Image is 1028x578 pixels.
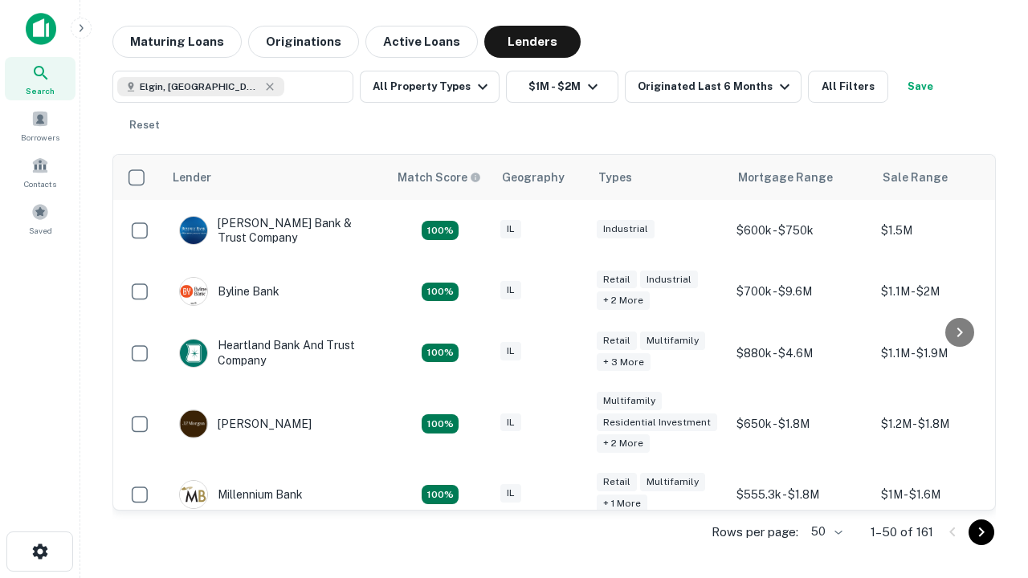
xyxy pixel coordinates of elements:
span: Elgin, [GEOGRAPHIC_DATA], [GEOGRAPHIC_DATA] [140,79,260,94]
div: Retail [597,332,637,350]
div: Lender [173,168,211,187]
button: Maturing Loans [112,26,242,58]
div: [PERSON_NAME] [179,409,312,438]
a: Saved [5,197,75,240]
h6: Match Score [398,169,478,186]
button: All Filters [808,71,888,103]
span: Search [26,84,55,97]
p: Rows per page: [712,523,798,542]
div: Originated Last 6 Months [638,77,794,96]
button: Lenders [484,26,581,58]
div: [PERSON_NAME] Bank & Trust Company [179,216,372,245]
button: Originated Last 6 Months [625,71,802,103]
iframe: Chat Widget [948,450,1028,527]
button: $1M - $2M [506,71,618,103]
p: 1–50 of 161 [871,523,933,542]
td: $555.3k - $1.8M [728,464,873,525]
div: Multifamily [597,392,662,410]
th: Capitalize uses an advanced AI algorithm to match your search with the best lender. The match sco... [388,155,492,200]
th: Lender [163,155,388,200]
div: Matching Properties: 17, hasApolloMatch: undefined [422,283,459,302]
img: picture [180,278,207,305]
div: Multifamily [640,332,705,350]
div: IL [500,220,521,238]
div: IL [500,484,521,503]
div: IL [500,281,521,299]
div: Types [598,168,632,187]
div: Capitalize uses an advanced AI algorithm to match your search with the best lender. The match sco... [398,169,481,186]
div: IL [500,413,521,432]
img: picture [180,410,207,438]
div: + 2 more [597,434,650,453]
div: Byline Bank [179,277,279,306]
td: $600k - $750k [728,200,873,261]
button: Active Loans [365,26,478,58]
div: IL [500,342,521,360]
td: $650k - $1.8M [728,384,873,465]
img: picture [180,217,207,244]
div: + 1 more [597,495,647,513]
td: $1.1M - $2M [873,261,1018,322]
div: Geography [502,168,565,187]
a: Borrowers [5,104,75,147]
div: Mortgage Range [738,168,833,187]
button: Go to next page [969,519,994,545]
span: Contacts [24,177,56,190]
div: Industrial [640,271,698,289]
div: Residential Investment [597,413,717,432]
div: Matching Properties: 16, hasApolloMatch: undefined [422,485,459,504]
div: Heartland Bank And Trust Company [179,338,372,367]
img: capitalize-icon.png [26,13,56,45]
div: Industrial [597,220,655,238]
div: Multifamily [640,473,705,491]
button: Save your search to get updates of matches that match your search criteria. [895,71,946,103]
div: + 2 more [597,291,650,310]
th: Mortgage Range [728,155,873,200]
td: $1.2M - $1.8M [873,384,1018,465]
div: Retail [597,271,637,289]
button: Reset [119,109,170,141]
td: $1M - $1.6M [873,464,1018,525]
img: picture [180,340,207,367]
div: Matching Properties: 20, hasApolloMatch: undefined [422,344,459,363]
a: Contacts [5,150,75,193]
img: picture [180,481,207,508]
th: Types [589,155,728,200]
div: + 3 more [597,353,651,372]
div: Sale Range [883,168,948,187]
div: Retail [597,473,637,491]
span: Borrowers [21,131,59,144]
button: Originations [248,26,359,58]
td: $1.1M - $1.9M [873,322,1018,383]
button: All Property Types [360,71,500,103]
a: Search [5,57,75,100]
th: Geography [492,155,589,200]
div: 50 [805,520,845,543]
td: $880k - $4.6M [728,322,873,383]
div: Matching Properties: 28, hasApolloMatch: undefined [422,221,459,240]
div: Matching Properties: 24, hasApolloMatch: undefined [422,414,459,433]
div: Millennium Bank [179,480,303,509]
td: $1.5M [873,200,1018,261]
span: Saved [29,224,52,237]
th: Sale Range [873,155,1018,200]
td: $700k - $9.6M [728,261,873,322]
